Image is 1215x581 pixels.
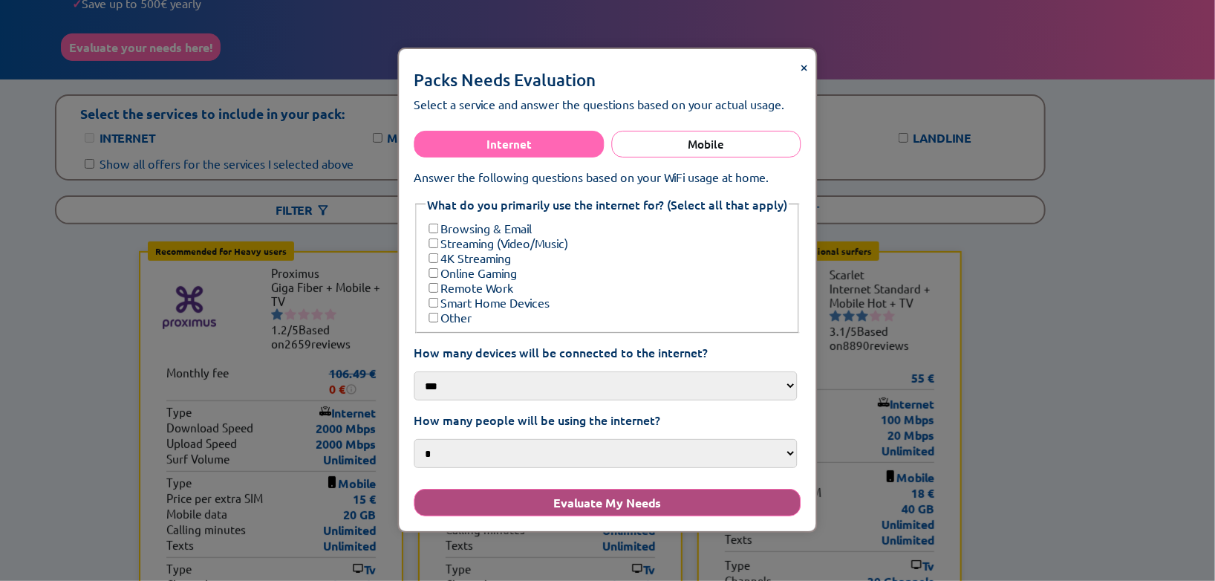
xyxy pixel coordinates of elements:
[611,131,801,158] button: Mobile
[426,295,550,310] label: Smart Home Devices
[426,265,518,280] label: Online Gaming
[414,97,801,111] p: Select a service and answer the questions based on your actual usage.
[414,169,801,184] p: Answer the following questions based on your WiFi usage at home.
[414,489,801,516] button: Evaluate My Needs
[801,56,809,76] span: ×
[414,131,605,158] button: Internet
[414,412,801,428] label: How many people will be using the internet?
[426,196,789,212] legend: What do you primarily use the internet for? (Select all that apply)
[414,344,801,360] label: How many devices will be connected to the internet?
[429,298,439,308] input: Smart Home Devices
[429,253,439,263] input: 4K Streaming
[429,268,439,278] input: Online Gaming
[426,236,569,250] label: Streaming (Video/Music)
[429,224,439,233] input: Browsing & Email
[429,283,439,293] input: Remote Work
[429,313,439,322] input: Other
[426,221,532,236] label: Browsing & Email
[426,250,512,265] label: 4K Streaming
[429,238,439,248] input: Streaming (Video/Music)
[426,280,514,295] label: Remote Work
[426,310,472,325] label: Other
[414,70,801,91] h2: Packs Needs Evaluation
